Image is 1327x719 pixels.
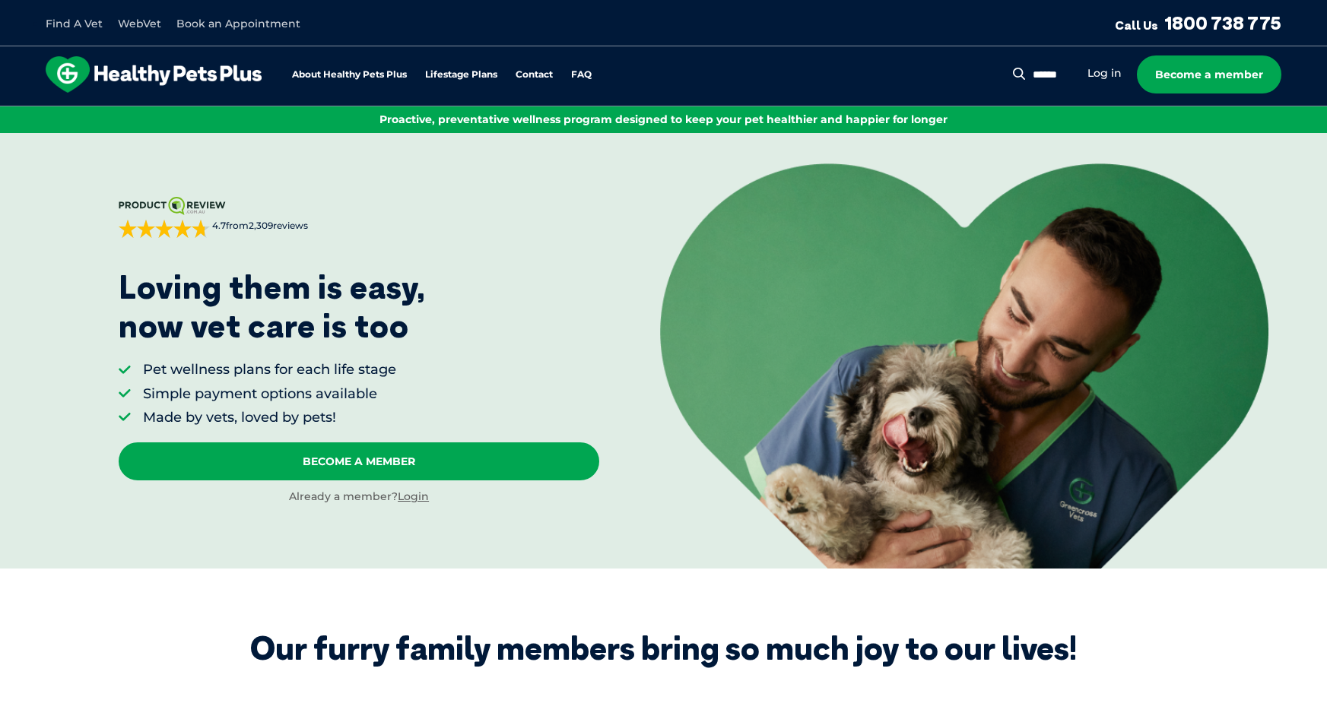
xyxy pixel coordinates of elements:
[119,442,598,480] a: Become A Member
[398,489,429,503] a: Login
[660,163,1268,568] img: <p>Loving them is easy, <br /> now vet care is too</p>
[1115,11,1281,34] a: Call Us1800 738 775
[1010,66,1029,81] button: Search
[143,408,396,427] li: Made by vets, loved by pets!
[516,70,553,80] a: Contact
[571,70,592,80] a: FAQ
[249,220,308,231] span: 2,309 reviews
[46,56,262,93] img: hpp-logo
[1115,17,1158,33] span: Call Us
[292,70,407,80] a: About Healthy Pets Plus
[119,489,598,505] div: Already a member?
[379,112,948,126] span: Proactive, preventative wellness program designed to keep your pet healthier and happier for longer
[1087,66,1122,81] a: Log in
[46,17,103,30] a: Find A Vet
[143,385,396,404] li: Simple payment options available
[119,220,210,238] div: 4.7 out of 5 stars
[210,220,308,233] span: from
[119,197,598,238] a: 4.7from2,309reviews
[1137,55,1281,93] a: Become a member
[212,220,226,231] strong: 4.7
[143,360,396,379] li: Pet wellness plans for each life stage
[425,70,497,80] a: Lifestage Plans
[176,17,300,30] a: Book an Appointment
[118,17,161,30] a: WebVet
[250,629,1077,667] div: Our furry family members bring so much joy to our lives!
[119,268,426,345] p: Loving them is easy, now vet care is too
